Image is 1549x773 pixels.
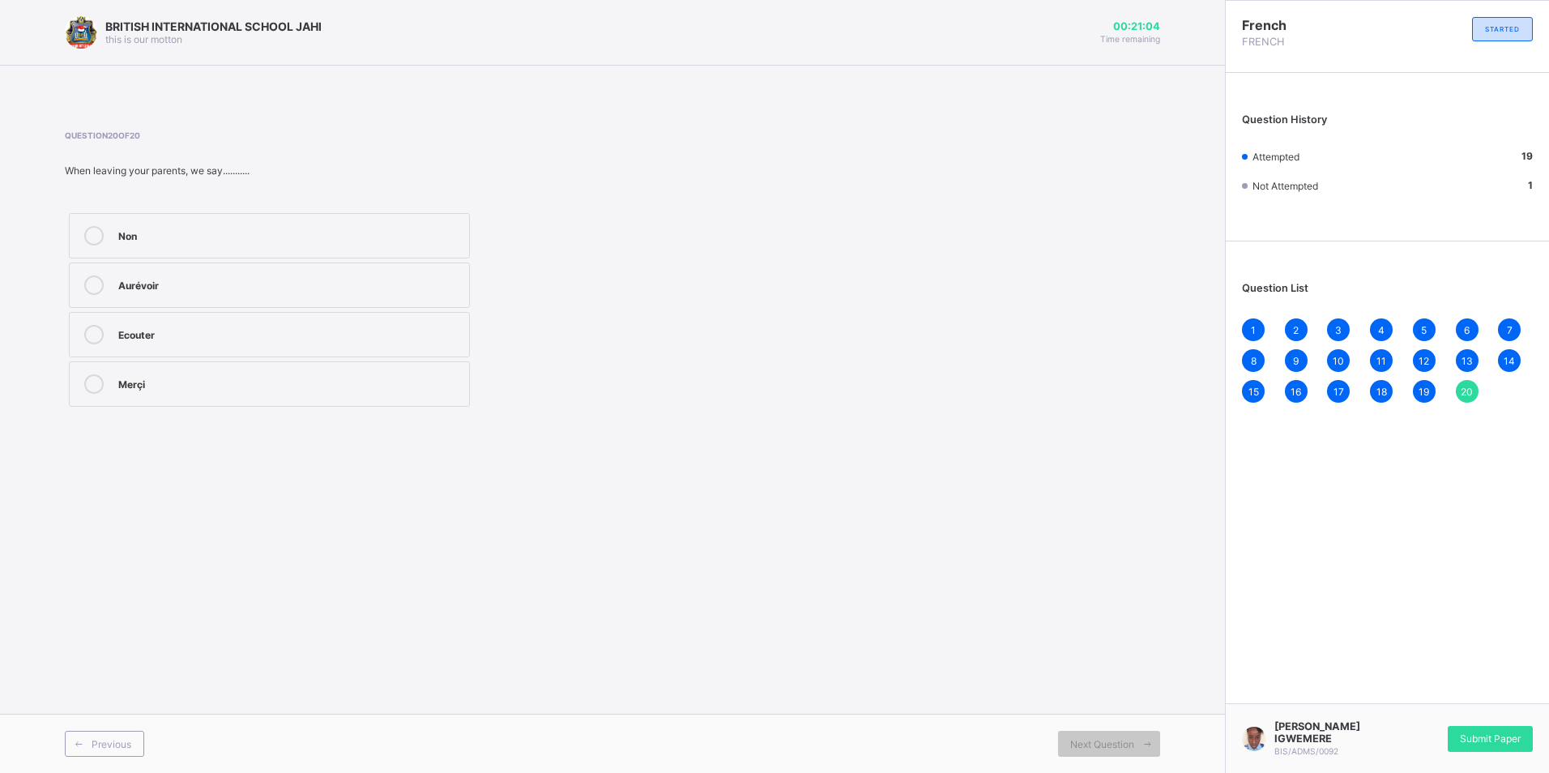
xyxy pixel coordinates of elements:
span: 8 [1251,355,1257,367]
div: When leaving your parents, we say........... [65,164,747,177]
span: Attempted [1252,151,1299,163]
span: 13 [1462,355,1473,367]
div: Ecouter [118,325,461,341]
span: 16 [1291,386,1301,398]
span: this is our motton [105,33,182,45]
span: 2 [1293,324,1299,336]
span: Next Question [1070,738,1134,750]
span: FRENCH [1242,36,1388,48]
span: Submit Paper [1460,732,1521,745]
b: 1 [1528,179,1533,191]
span: Question History [1242,113,1327,126]
span: Previous [92,738,131,750]
span: 12 [1419,355,1429,367]
span: 10 [1333,355,1344,367]
span: 3 [1335,324,1342,336]
span: Not Attempted [1252,180,1318,192]
span: French [1242,17,1388,33]
div: Aurévoir [118,275,461,292]
span: 00:21:04 [1100,20,1160,32]
span: 17 [1334,386,1344,398]
span: BRITISH INTERNATIONAL SCHOOL JAHI [105,19,322,33]
span: Question 20 of 20 [65,130,747,140]
span: 6 [1464,324,1470,336]
span: 5 [1421,324,1427,336]
span: 20 [1461,386,1473,398]
span: [PERSON_NAME] IGWEMERE [1274,720,1388,745]
span: 15 [1248,386,1259,398]
span: BIS/ADMS/0092 [1274,746,1338,756]
div: Merçi [118,374,461,391]
div: Non [118,226,461,242]
span: 11 [1376,355,1386,367]
span: 18 [1376,386,1387,398]
span: 19 [1419,386,1429,398]
span: STARTED [1485,25,1520,33]
b: 19 [1521,150,1533,162]
span: 14 [1504,355,1515,367]
span: 4 [1378,324,1385,336]
span: Question List [1242,282,1308,294]
span: 1 [1251,324,1256,336]
span: Time remaining [1100,34,1160,44]
span: 9 [1293,355,1299,367]
span: 7 [1507,324,1513,336]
